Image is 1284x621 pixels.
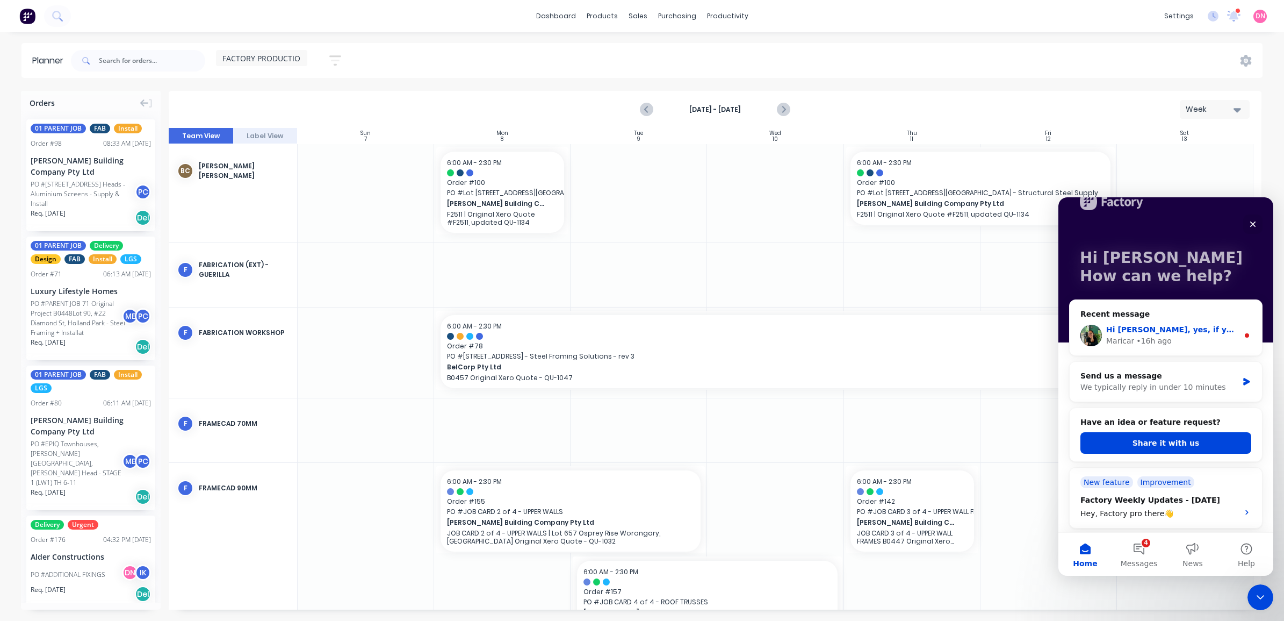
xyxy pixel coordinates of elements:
[31,370,86,380] span: 01 PARENT JOB
[124,362,145,370] span: News
[199,328,288,338] div: FABRICATION WORKSHOP
[31,551,151,562] div: Alder Constructions
[19,8,35,24] img: Factory
[31,241,86,251] span: 01 PARENT JOB
[31,585,66,595] span: Req. [DATE]
[89,254,117,264] span: Install
[702,8,754,24] div: productivity
[31,535,66,545] div: Order # 176
[169,128,233,144] button: Team View
[177,325,193,341] div: F
[447,518,669,527] span: [PERSON_NAME] Building Company Pty Ltd
[90,124,110,133] span: FAB
[447,507,694,517] span: PO # JOB CARD 2 of 4 - UPPER WALLS
[177,262,193,278] div: F
[501,137,503,142] div: 8
[653,8,702,24] div: purchasing
[22,297,174,309] div: Factory Weekly Updates - [DATE]
[447,477,502,486] span: 6:00 AM - 2:30 PM
[30,97,55,109] span: Orders
[135,565,151,581] div: IK
[199,483,288,493] div: FRAMECAD 90mm
[103,269,151,279] div: 06:13 AM [DATE]
[857,507,968,517] span: PO # JOB CARD 3 of 4 - UPPER WALL FRAMES
[1159,8,1199,24] div: settings
[62,362,99,370] span: Messages
[857,210,1104,218] p: F2511 | Original Xero Quote #F2511, updated QU-1134
[11,118,204,158] div: Profile image for MaricarHi [PERSON_NAME], yes, if you’d like to add the Supplier Code for other ...
[233,128,298,144] button: Label View
[31,180,138,209] div: PO #[STREET_ADDRESS] Heads - Aluminium Screens - Supply & Install
[54,336,107,379] button: Messages
[31,398,62,408] div: Order # 80
[857,529,968,545] p: JOB CARD 3 of 4 - UPPER WALL FRAMES B0447 Original Xero Quote - QU-1009
[661,105,769,115] strong: [DATE] - [DATE]
[68,520,98,530] span: Urgent
[583,608,806,618] span: [PERSON_NAME] Building Company Pty Ltd
[107,336,161,379] button: News
[48,128,1058,137] span: Hi [PERSON_NAME], yes, if you’d like to add the Supplier Code for other suppliers, you can do so ...
[31,155,151,177] div: [PERSON_NAME] Building Company Pty Ltd
[31,488,66,497] span: Req. [DATE]
[637,137,640,142] div: 9
[773,137,778,142] div: 10
[22,173,179,184] div: Send us a message
[447,497,694,506] span: Order # 155
[907,130,917,137] div: Thu
[447,362,1038,372] span: BelCorp Pty Ltd
[122,565,138,581] div: DN
[79,279,136,291] div: Improvement
[177,163,193,179] div: BC
[496,130,508,137] div: Mon
[114,124,142,133] span: Install
[22,184,179,196] div: We typically reply in under 10 minutes
[199,419,288,429] div: FRAMECAD 70mm
[31,570,105,580] div: PO #ADDITIONAL FIXINGS
[910,137,913,142] div: 11
[583,587,831,597] span: Order # 157
[32,54,69,67] div: Planner
[1256,11,1265,21] span: DN
[857,188,1104,198] span: PO # Lot [STREET_ADDRESS][GEOGRAPHIC_DATA] - Structural Steel Supply
[31,285,151,297] div: Luxury Lifestyle Homes
[447,188,558,198] span: PO # Lot [STREET_ADDRESS][GEOGRAPHIC_DATA] - Structural Steel Supply
[1045,130,1051,137] div: Fri
[161,336,215,379] button: Help
[11,270,204,331] div: New featureImprovementFactory Weekly Updates - [DATE]Hey, Factory pro there👋
[15,362,39,370] span: Home
[583,567,638,576] span: 6:00 AM - 2:30 PM
[114,370,142,380] span: Install
[447,374,1104,382] p: B0457 Original Xero Quote - QU-1047
[31,139,62,148] div: Order # 98
[222,53,306,64] span: FACTORY PRODUCTION
[22,127,44,149] img: Profile image for Maricar
[103,139,151,148] div: 08:33 AM [DATE]
[122,308,138,324] div: ME
[103,398,151,408] div: 06:11 AM [DATE]
[581,8,623,24] div: products
[31,520,64,530] span: Delivery
[31,439,125,488] div: PO #EPIQ Townhouses, [PERSON_NAME][GEOGRAPHIC_DATA], [PERSON_NAME] Head - STAGE 1 (LW1) TH 6-11
[48,138,76,149] div: Maricar
[31,383,52,393] span: LGS
[135,489,151,505] div: Del
[31,254,61,264] span: Design
[583,597,831,607] span: PO # JOB CARD 4 of 4 - ROOF TRUSSES
[447,341,1104,351] span: Order # 78
[31,415,151,437] div: [PERSON_NAME] Building Company Pty Ltd
[447,178,558,188] span: Order # 100
[31,338,66,347] span: Req. [DATE]
[1247,584,1273,610] iframe: Intercom live chat
[857,199,1079,209] span: [PERSON_NAME] Building Company Pty Ltd
[857,518,957,527] span: [PERSON_NAME] Building Company Pty Ltd
[31,269,62,279] div: Order # 71
[64,254,85,264] span: FAB
[857,178,1104,188] span: Order # 100
[447,199,547,209] span: [PERSON_NAME] Building Company Pty Ltd
[122,453,138,469] div: ME
[21,70,193,88] p: How can we help?
[857,158,912,167] span: 6:00 AM - 2:30 PM
[22,219,193,231] h2: Have an idea or feature request?
[857,497,968,506] span: Order # 142
[22,279,75,291] div: New feature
